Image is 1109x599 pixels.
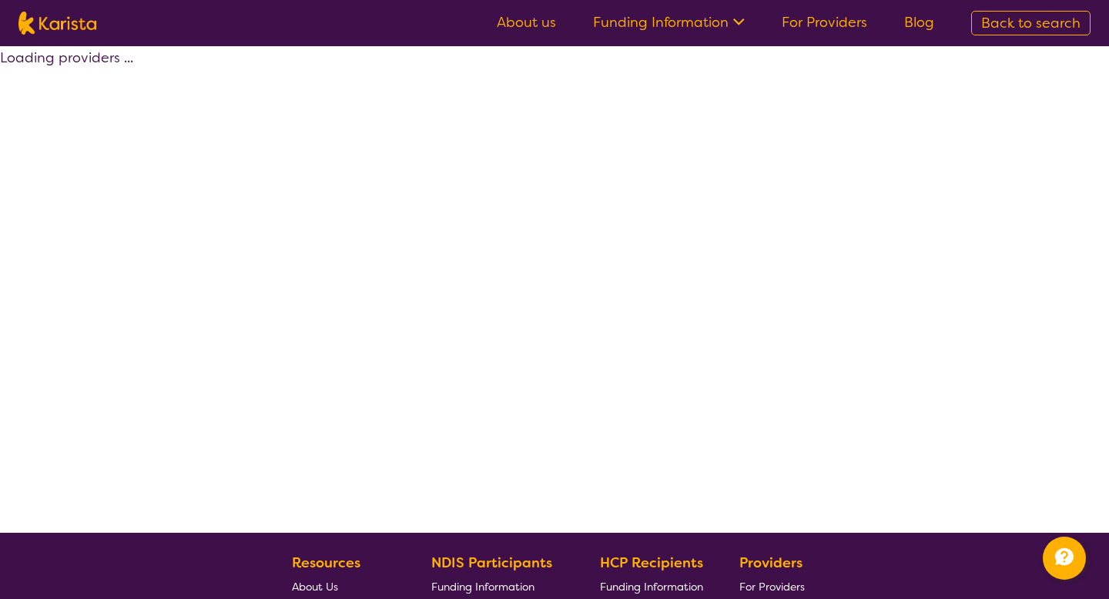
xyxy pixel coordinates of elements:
a: Funding Information [431,574,564,598]
b: Providers [739,554,802,572]
span: Funding Information [431,580,534,594]
button: Channel Menu [1043,537,1086,580]
span: Funding Information [600,580,703,594]
span: Back to search [981,14,1081,32]
a: For Providers [739,574,811,598]
b: NDIS Participants [431,554,552,572]
a: Funding Information [600,574,703,598]
span: About Us [292,580,338,594]
img: Karista logo [18,12,96,35]
span: For Providers [739,580,805,594]
a: About us [497,13,556,32]
a: Blog [904,13,934,32]
a: Funding Information [593,13,745,32]
a: For Providers [782,13,867,32]
a: About Us [292,574,395,598]
b: Resources [292,554,360,572]
a: Back to search [971,11,1091,35]
b: HCP Recipients [600,554,703,572]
